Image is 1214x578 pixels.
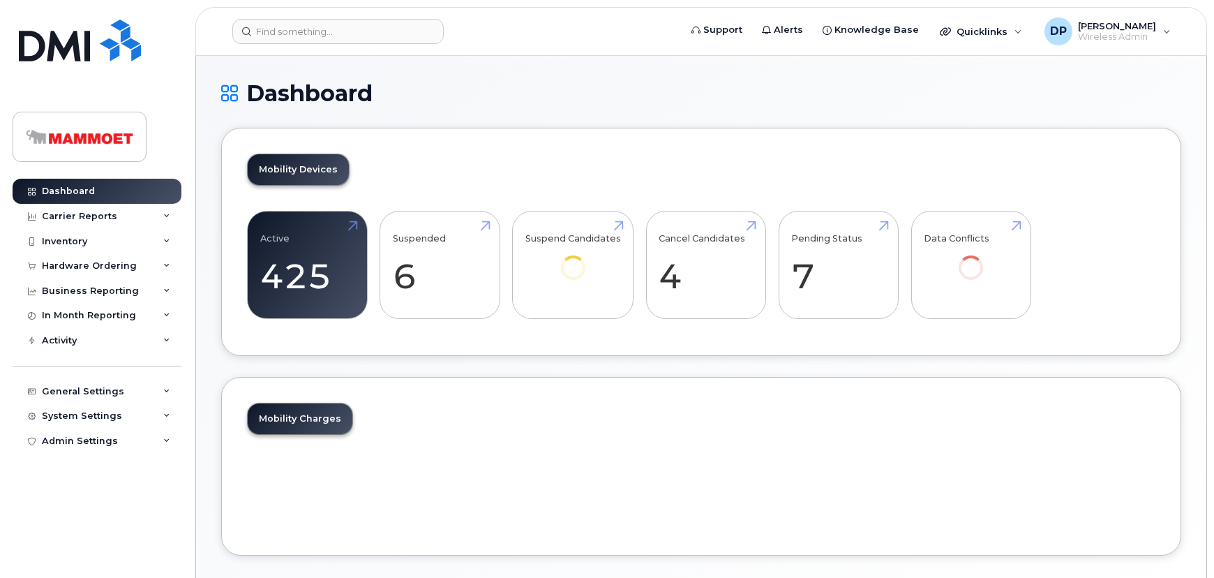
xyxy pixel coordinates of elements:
[260,219,354,311] a: Active 425
[393,219,487,311] a: Suspended 6
[248,154,349,185] a: Mobility Devices
[221,81,1181,105] h1: Dashboard
[659,219,753,311] a: Cancel Candidates 4
[791,219,885,311] a: Pending Status 7
[924,219,1018,299] a: Data Conflicts
[525,219,621,299] a: Suspend Candidates
[248,403,352,434] a: Mobility Charges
